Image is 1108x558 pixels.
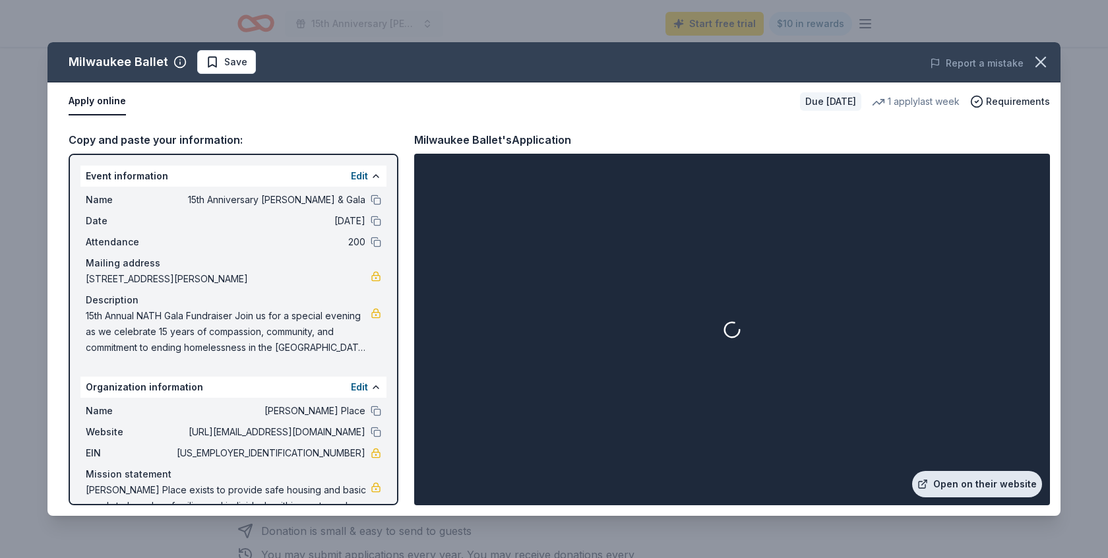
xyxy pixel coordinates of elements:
button: Edit [351,168,368,184]
div: Event information [80,166,386,187]
div: Mailing address [86,255,381,271]
button: Apply online [69,88,126,115]
button: Report a mistake [930,55,1024,71]
div: Milwaukee Ballet [69,51,168,73]
div: Copy and paste your information: [69,131,398,148]
span: [PERSON_NAME] Place exists to provide safe housing and basic needs to homeless families and indiv... [86,482,371,530]
div: Milwaukee Ballet's Application [414,131,571,148]
div: Mission statement [86,466,381,482]
div: Due [DATE] [800,92,861,111]
span: [PERSON_NAME] Place [174,403,365,419]
span: [STREET_ADDRESS][PERSON_NAME] [86,271,371,287]
span: Attendance [86,234,174,250]
span: Date [86,213,174,229]
span: Website [86,424,174,440]
button: Edit [351,379,368,395]
span: Requirements [986,94,1050,109]
span: 15th Anniversary [PERSON_NAME] & Gala [174,192,365,208]
span: Name [86,403,174,419]
span: EIN [86,445,174,461]
span: [DATE] [174,213,365,229]
span: 200 [174,234,365,250]
span: [US_EMPLOYER_IDENTIFICATION_NUMBER] [174,445,365,461]
div: 1 apply last week [872,94,960,109]
button: Requirements [970,94,1050,109]
span: Save [224,54,247,70]
button: Save [197,50,256,74]
a: Open on their website [912,471,1042,497]
div: Description [86,292,381,308]
span: [URL][EMAIL_ADDRESS][DOMAIN_NAME] [174,424,365,440]
div: Organization information [80,377,386,398]
span: 15th Annual NATH Gala Fundraiser Join us for a special evening as we celebrate 15 years of compas... [86,308,371,356]
span: Name [86,192,174,208]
